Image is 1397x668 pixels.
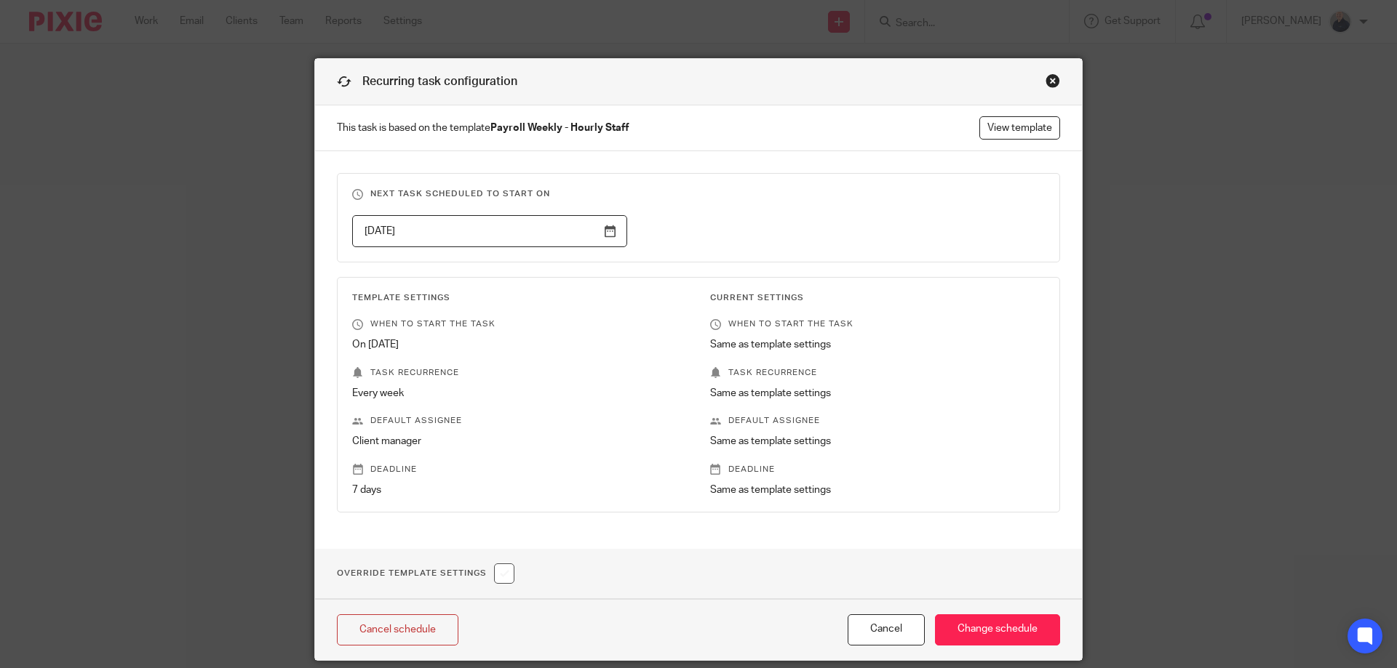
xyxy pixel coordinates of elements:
p: 7 days [352,483,687,497]
p: Client manager [352,434,687,448]
p: On [DATE] [352,337,687,352]
strong: Payroll Weekly - Hourly Staff [490,123,629,133]
p: Task recurrence [352,367,687,379]
p: Same as template settings [710,434,1045,448]
p: When to start the task [710,318,1045,330]
button: Cancel [848,614,925,645]
h3: Next task scheduled to start on [352,188,1045,200]
h1: Recurring task configuration [337,73,517,90]
p: Same as template settings [710,386,1045,401]
div: Close this dialog window [1046,73,1060,88]
span: This task is based on the template [337,121,629,135]
h1: Override Template Settings [337,563,514,584]
p: Same as template settings [710,483,1045,497]
p: Deadline [710,464,1045,475]
a: View template [979,116,1060,140]
p: Every week [352,386,687,401]
p: Default assignee [710,415,1045,427]
p: Task recurrence [710,367,1045,379]
input: Change schedule [935,614,1060,645]
h3: Current Settings [710,292,1045,304]
p: Deadline [352,464,687,475]
h3: Template Settings [352,292,687,304]
p: When to start the task [352,318,687,330]
p: Same as template settings [710,337,1045,352]
p: Default assignee [352,415,687,427]
a: Cancel schedule [337,614,458,645]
